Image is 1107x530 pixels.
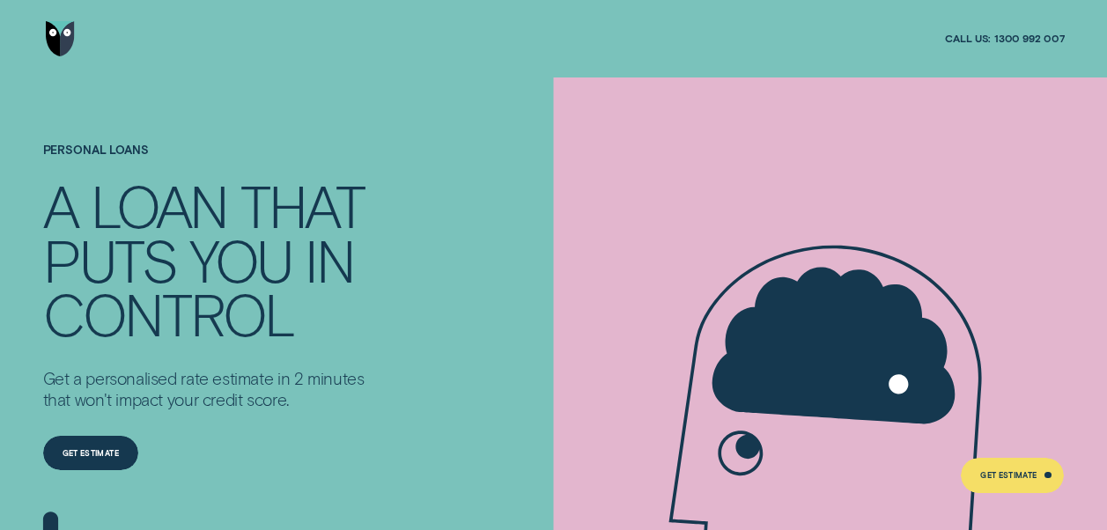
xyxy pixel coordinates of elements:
[240,179,364,233] div: THAT
[945,32,991,45] span: Call us:
[91,179,227,233] div: LOAN
[43,144,380,179] h1: Personal Loans
[305,233,354,288] div: IN
[189,233,292,288] div: YOU
[43,233,176,288] div: PUTS
[43,179,380,342] h4: A LOAN THAT PUTS YOU IN CONTROL
[945,32,1064,45] a: Call us:1300 992 007
[46,21,75,56] img: Wisr
[43,436,138,471] a: Get Estimate
[43,288,294,342] div: CONTROL
[994,32,1065,45] span: 1300 992 007
[43,179,77,233] div: A
[43,369,380,411] p: Get a personalised rate estimate in 2 minutes that won't impact your credit score.
[961,458,1064,493] a: Get Estimate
